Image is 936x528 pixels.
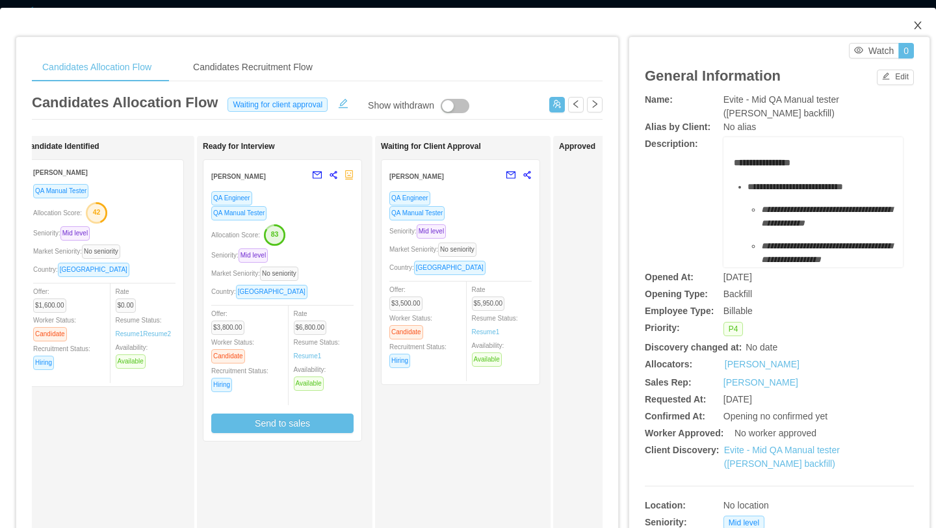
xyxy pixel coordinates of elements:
[389,173,444,180] strong: [PERSON_NAME]
[381,142,563,152] h1: Waiting for Client Approval
[723,272,752,282] span: [DATE]
[305,165,322,186] button: mail
[143,329,171,339] a: Resume2
[236,285,307,299] span: [GEOGRAPHIC_DATA]
[913,20,923,31] i: icon: close
[211,367,268,388] span: Recruitment Status:
[389,246,482,253] span: Market Seniority:
[645,139,698,149] b: Description:
[33,327,67,341] span: Candidate
[211,191,252,205] span: QA Engineer
[33,288,71,309] span: Offer:
[746,342,777,352] span: No date
[211,339,254,360] span: Worker Status:
[724,445,840,469] a: Evite - Mid QA Manual tester ([PERSON_NAME] backfill)
[472,327,500,337] a: Resume1
[877,70,914,85] button: icon: editEdit
[472,342,507,363] span: Availability:
[211,252,273,259] span: Seniority:
[294,366,329,387] span: Availability:
[33,266,135,273] span: Country:
[472,286,510,307] span: Rate
[211,231,260,239] span: Allocation Score:
[568,97,584,112] button: icon: left
[723,289,752,299] span: Backfill
[183,53,323,82] div: Candidates Recruitment Flow
[645,122,710,132] b: Alias by Client:
[294,339,340,360] span: Resume Status:
[645,428,723,438] b: Worker Approved:
[438,243,476,257] span: No seniority
[33,298,66,313] span: $1,600.00
[723,137,903,267] div: rdw-wrapper
[93,208,101,216] text: 42
[389,191,430,205] span: QA Engineer
[587,97,603,112] button: icon: right
[33,356,54,370] span: Hiring
[523,170,532,179] span: share-alt
[32,92,218,113] article: Candidates Allocation Flow
[25,142,207,152] h1: Candidate Identified
[239,248,268,263] span: Mid level
[344,170,354,179] span: robot
[33,184,88,198] span: QA Manual Tester
[33,345,90,366] span: Recruitment Status:
[33,248,125,255] span: Market Seniority:
[116,344,151,365] span: Availability:
[389,228,451,235] span: Seniority:
[898,43,914,59] button: 0
[260,224,286,244] button: 83
[203,142,385,152] h1: Ready for Interview
[645,342,742,352] b: Discovery changed at:
[472,315,518,336] span: Resume Status:
[645,289,708,299] b: Opening Type:
[725,358,799,371] a: [PERSON_NAME]
[645,323,680,333] b: Priority:
[645,272,694,282] b: Opened At:
[82,244,120,259] span: No seniority
[116,317,172,337] span: Resume Status:
[271,230,279,238] text: 83
[389,286,428,307] span: Offer:
[645,517,687,527] b: Seniority:
[723,377,798,388] a: [PERSON_NAME]
[211,206,266,220] span: QA Manual Tester
[389,297,422,311] span: $3,500.00
[389,354,410,368] span: Hiring
[723,394,752,404] span: [DATE]
[211,349,245,363] span: Candidate
[389,325,423,339] span: Candidate
[499,165,516,186] button: mail
[211,414,354,433] button: Send to sales
[116,288,141,309] span: Rate
[60,226,90,241] span: Mid level
[116,298,136,313] span: $0.00
[260,267,298,281] span: No seniority
[723,306,753,316] span: Billable
[32,53,162,82] div: Candidates Allocation Flow
[645,445,719,455] b: Client Discovery:
[33,169,88,176] strong: [PERSON_NAME]
[472,352,502,367] span: Available
[329,170,338,179] span: share-alt
[645,377,692,388] b: Sales Rep:
[389,206,445,220] span: QA Manual Tester
[645,500,686,510] b: Location:
[33,209,82,217] span: Allocation Score:
[211,173,266,180] strong: [PERSON_NAME]
[33,230,95,237] span: Seniority:
[645,411,705,421] b: Confirmed At:
[645,94,673,105] b: Name:
[723,122,757,132] span: No alias
[116,329,144,339] a: Resume1
[211,378,232,392] span: Hiring
[734,428,816,438] span: No worker approved
[389,264,491,271] span: Country:
[723,322,744,336] span: P4
[645,65,781,86] article: General Information
[723,499,858,512] div: No location
[211,310,250,331] span: Offer:
[333,96,354,109] button: icon: edit
[294,376,324,391] span: Available
[227,98,328,112] span: Waiting for client approval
